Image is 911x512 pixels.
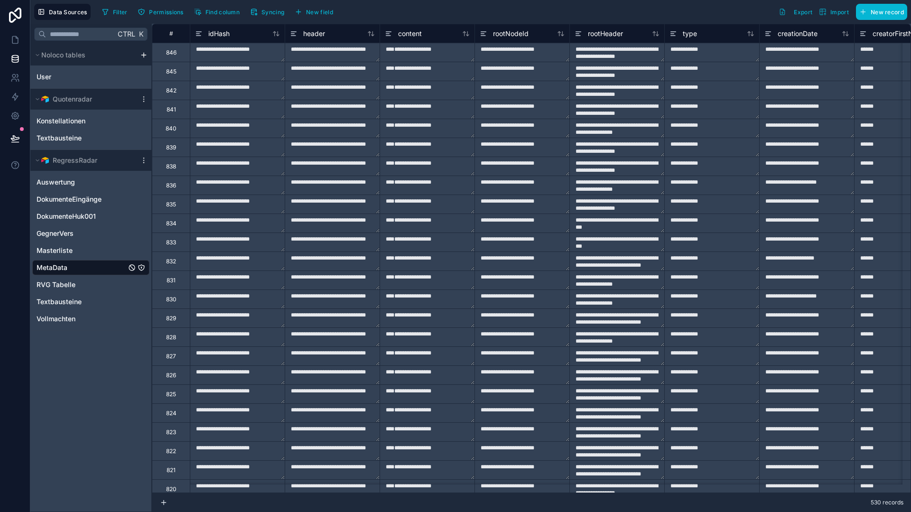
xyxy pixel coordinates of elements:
a: Syncing [247,5,291,19]
div: 826 [166,372,176,379]
div: 827 [166,353,176,360]
div: 834 [166,220,177,227]
span: idHash [208,29,230,38]
div: # [159,30,183,37]
div: 840 [166,125,177,132]
span: content [398,29,422,38]
div: 830 [166,296,177,303]
span: rootHeader [588,29,623,38]
button: Export [775,4,816,20]
div: 845 [166,68,177,75]
span: type [683,29,697,38]
div: 835 [166,201,176,208]
div: 823 [166,428,176,436]
span: K [138,31,144,37]
button: New field [291,5,336,19]
div: 821 [167,466,176,474]
div: 828 [166,334,176,341]
a: Permissions [134,5,190,19]
span: Export [794,9,812,16]
div: 832 [166,258,176,265]
span: Ctrl [117,28,136,40]
span: Data Sources [49,9,87,16]
button: Syncing [247,5,288,19]
button: Permissions [134,5,186,19]
div: 846 [166,49,177,56]
span: Syncing [261,9,284,16]
span: header [303,29,325,38]
div: 838 [166,163,176,170]
div: 841 [167,106,176,113]
span: New field [306,9,333,16]
button: Find column [191,5,243,19]
span: Import [830,9,849,16]
div: 831 [167,277,176,284]
button: Filter [98,5,131,19]
div: 829 [166,315,176,322]
a: New record [852,4,907,20]
span: 530 records [871,499,903,506]
span: creationDate [778,29,818,38]
div: 820 [166,485,177,493]
div: 825 [166,391,176,398]
div: 839 [166,144,176,151]
div: 833 [166,239,176,246]
div: 836 [166,182,176,189]
span: Permissions [149,9,183,16]
span: New record [871,9,904,16]
div: 822 [166,447,176,455]
div: 824 [166,410,177,417]
button: New record [856,4,907,20]
button: Data Sources [34,4,91,20]
span: rootNodeId [493,29,529,38]
span: Filter [113,9,128,16]
span: Find column [205,9,240,16]
div: 842 [166,87,177,94]
button: Import [816,4,852,20]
